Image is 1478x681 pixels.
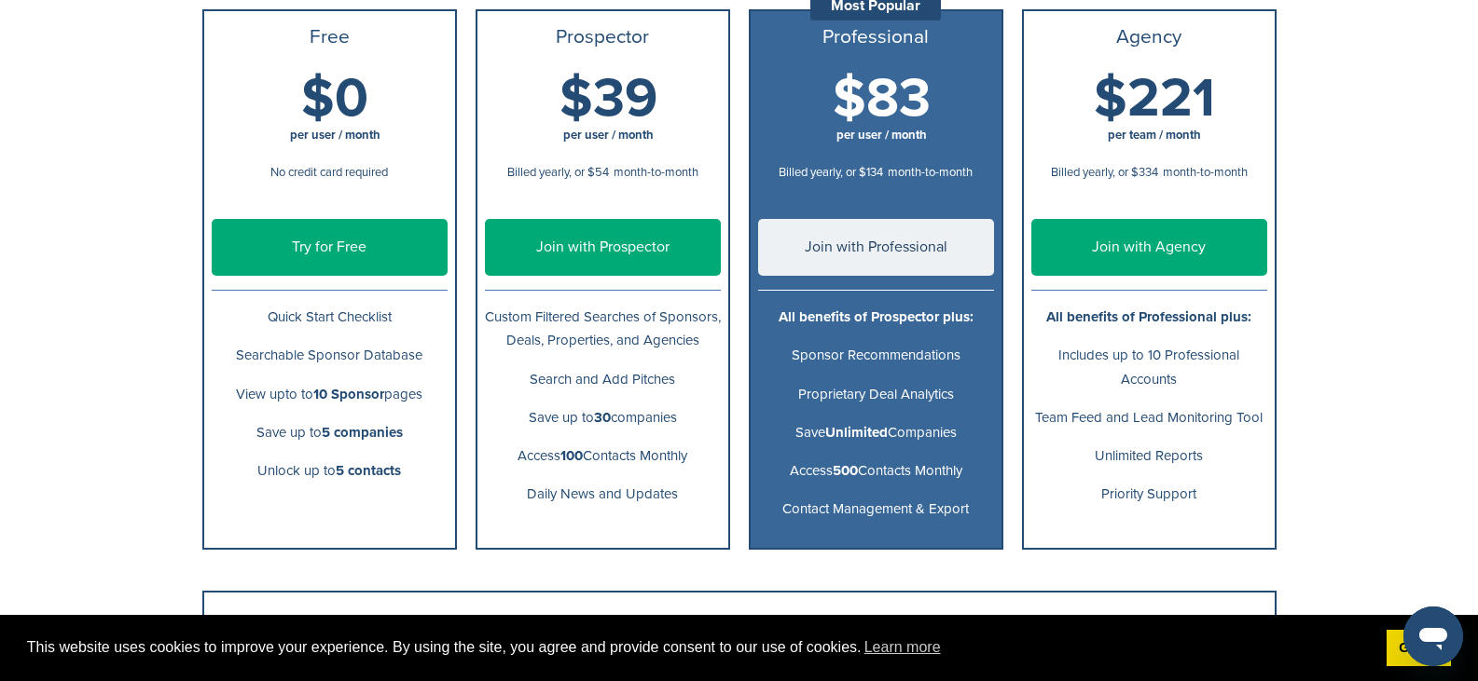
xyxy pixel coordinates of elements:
[485,26,721,48] h3: Prospector
[212,219,448,276] a: Try for Free
[212,344,448,367] p: Searchable Sponsor Database
[212,421,448,444] p: Save up to
[833,462,858,479] b: 500
[1031,444,1267,468] p: Unlimited Reports
[1387,630,1451,667] a: dismiss cookie message
[313,386,384,402] b: 10 Sponsor
[485,444,721,468] p: Access Contacts Monthly
[559,66,657,131] span: $39
[1046,308,1251,325] b: All benefits of Professional plus:
[212,459,448,483] p: Unlock up to
[779,308,974,325] b: All benefits of Prospector plus:
[594,409,611,426] b: 30
[1163,165,1248,180] span: month-to-month
[1108,128,1201,143] span: per team / month
[758,383,994,406] p: Proprietary Deal Analytics
[485,406,721,429] p: Save up to companies
[862,633,944,661] a: learn more about cookies
[758,421,994,444] p: Save Companies
[779,165,883,180] span: Billed yearly, or $134
[836,128,927,143] span: per user / month
[212,26,448,48] h3: Free
[507,165,609,180] span: Billed yearly, or $54
[1031,26,1267,48] h3: Agency
[1094,66,1215,131] span: $221
[758,26,994,48] h3: Professional
[1051,165,1158,180] span: Billed yearly, or $334
[888,165,973,180] span: month-to-month
[560,447,583,464] b: 100
[485,219,721,276] a: Join with Prospector
[1031,406,1267,429] p: Team Feed and Lead Monitoring Tool
[563,128,654,143] span: per user / month
[1031,219,1267,276] a: Join with Agency
[322,424,403,441] b: 5 companies
[270,165,388,180] span: No credit card required
[758,459,994,483] p: Access Contacts Monthly
[758,219,994,276] a: Join with Professional
[1031,483,1267,506] p: Priority Support
[485,483,721,506] p: Daily News and Updates
[758,497,994,521] p: Contact Management & Export
[212,383,448,406] p: View upto to pages
[485,306,721,352] p: Custom Filtered Searches of Sponsors, Deals, Properties, and Agencies
[223,611,1256,648] div: SponsorEngage Services
[758,344,994,367] p: Sponsor Recommendations
[1031,344,1267,390] p: Includes up to 10 Professional Accounts
[485,368,721,391] p: Search and Add Pitches
[1403,606,1463,666] iframe: Button to launch messaging window
[27,633,1372,661] span: This website uses cookies to improve your experience. By using the site, you agree and provide co...
[301,66,368,131] span: $0
[833,66,931,131] span: $83
[614,165,698,180] span: month-to-month
[336,462,401,479] b: 5 contacts
[212,306,448,329] p: Quick Start Checklist
[825,424,888,441] b: Unlimited
[290,128,380,143] span: per user / month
